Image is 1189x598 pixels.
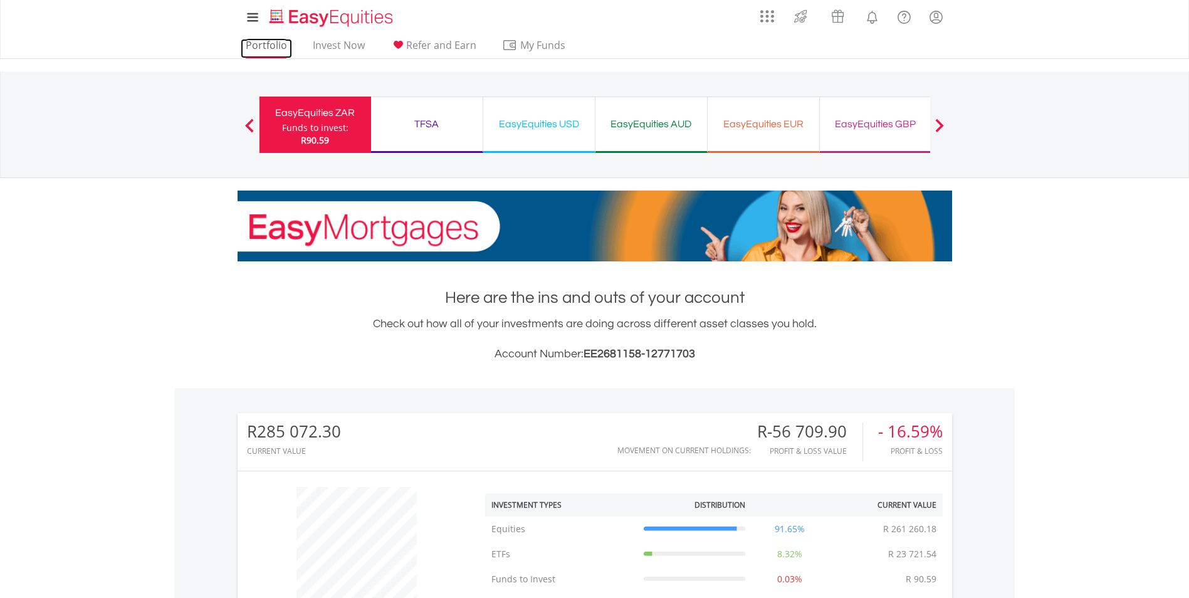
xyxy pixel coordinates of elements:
td: 91.65% [752,517,828,542]
a: Refer and Earn [385,39,481,58]
a: FAQ's and Support [888,3,920,28]
td: 8.32% [752,542,828,567]
td: R 90.59 [899,567,943,592]
button: Previous [237,125,262,137]
div: EasyEquities ZAR [267,104,364,122]
span: My Funds [502,37,584,53]
div: TFSA [379,115,475,133]
td: 0.03% [752,567,828,592]
span: EE2681158-12771703 [584,348,695,360]
a: Home page [265,3,398,28]
div: Funds to invest: [282,122,348,134]
a: Portfolio [241,39,292,58]
span: R90.59 [301,134,329,146]
button: Next [927,125,952,137]
th: Current Value [828,493,943,517]
div: CURRENT VALUE [247,447,341,455]
img: EasyEquities_Logo.png [267,8,398,28]
a: Vouchers [819,3,856,26]
div: Profit & Loss Value [757,447,862,455]
td: Equities [485,517,637,542]
div: EasyEquities GBP [827,115,924,133]
div: R285 072.30 [247,422,341,441]
span: Refer and Earn [406,38,476,52]
a: AppsGrid [752,3,782,23]
td: Funds to Invest [485,567,637,592]
a: Notifications [856,3,888,28]
div: EasyEquities AUD [603,115,699,133]
div: EasyEquities USD [491,115,587,133]
td: R 261 260.18 [877,517,943,542]
img: EasyMortage Promotion Banner [238,191,952,261]
div: Movement on Current Holdings: [617,446,751,454]
div: EasyEquities EUR [715,115,812,133]
div: Distribution [694,500,745,510]
a: Invest Now [308,39,370,58]
h3: Account Number: [238,345,952,363]
td: ETFs [485,542,637,567]
a: My Profile [920,3,952,31]
div: - 16.59% [878,422,943,441]
th: Investment Types [485,493,637,517]
div: Profit & Loss [878,447,943,455]
div: R-56 709.90 [757,422,862,441]
h1: Here are the ins and outs of your account [238,286,952,309]
div: Check out how all of your investments are doing across different asset classes you hold. [238,315,952,363]
td: R 23 721.54 [882,542,943,567]
img: thrive-v2.svg [790,6,811,26]
img: vouchers-v2.svg [827,6,848,26]
img: grid-menu-icon.svg [760,9,774,23]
